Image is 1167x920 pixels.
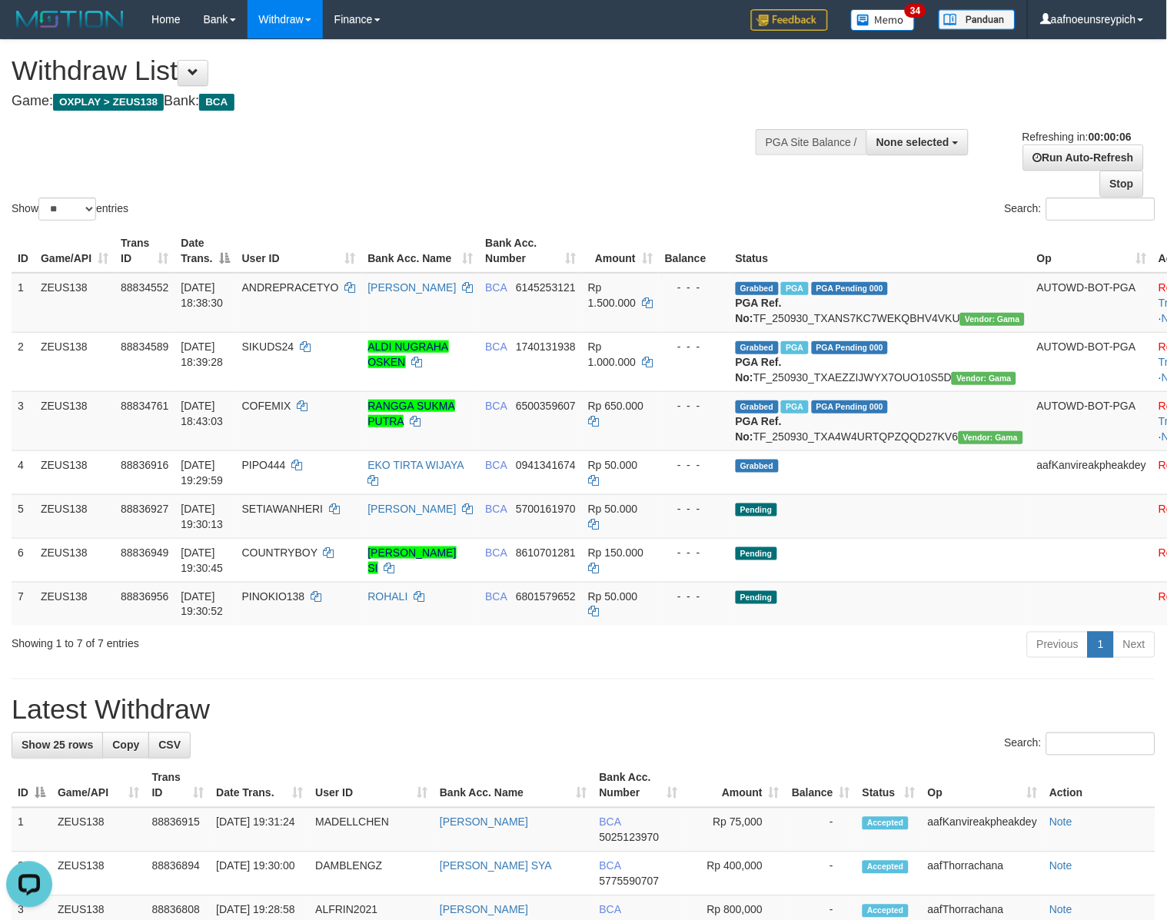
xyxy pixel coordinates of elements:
td: AUTOWD-BOT-PGA [1031,391,1152,450]
button: None selected [866,129,969,155]
td: ZEUS138 [52,852,146,896]
span: None selected [876,136,949,148]
span: 88834761 [121,400,168,412]
span: BCA [485,400,507,412]
th: User ID: activate to sort column ascending [236,229,362,273]
span: Rp 150.000 [588,546,643,559]
a: Note [1049,904,1072,916]
span: BCA [600,904,621,916]
td: AUTOWD-BOT-PGA [1031,273,1152,333]
b: PGA Ref. No: [736,297,782,324]
span: PGA Pending [812,282,889,295]
span: Rp 650.000 [588,400,643,412]
span: COFEMIX [242,400,291,412]
th: Action [1043,764,1155,808]
td: ZEUS138 [35,582,115,626]
span: [DATE] 18:43:03 [181,400,223,427]
th: Status [730,229,1031,273]
button: Open LiveChat chat widget [6,6,52,52]
span: ANDREPRACETYO [242,281,339,294]
span: 88836956 [121,590,168,603]
td: 3 [12,391,35,450]
a: Stop [1100,171,1144,197]
span: Rp 50.000 [588,590,638,603]
span: Marked by aafsolysreylen [781,400,808,414]
span: [DATE] 18:39:28 [181,340,223,368]
td: [DATE] 19:30:00 [210,852,309,896]
th: Status: activate to sort column ascending [856,764,922,808]
span: PINOKIO138 [242,590,305,603]
span: Copy 0941341674 to clipboard [516,459,576,471]
td: DAMBLENGZ [309,852,434,896]
a: RANGGA SUKMA PUTRA [368,400,456,427]
span: BCA [485,590,507,603]
td: ZEUS138 [35,332,115,391]
span: BCA [485,503,507,515]
span: BCA [485,546,507,559]
td: 7 [12,582,35,626]
td: 4 [12,450,35,494]
span: BCA [199,94,234,111]
th: Op: activate to sort column ascending [1031,229,1152,273]
span: SIKUDS24 [242,340,294,353]
div: - - - [665,339,723,354]
span: Copy 6145253121 to clipboard [516,281,576,294]
a: [PERSON_NAME] [368,503,457,515]
b: PGA Ref. No: [736,415,782,443]
span: Copy 6500359607 to clipboard [516,400,576,412]
td: AUTOWD-BOT-PGA [1031,332,1152,391]
label: Search: [1005,198,1155,221]
span: Accepted [863,817,909,830]
td: 88836894 [146,852,211,896]
span: BCA [485,459,507,471]
span: Marked by aafsolysreylen [781,282,808,295]
th: Game/API: activate to sort column ascending [52,764,146,808]
span: Grabbed [736,400,779,414]
td: aafKanvireakpheakdey [922,808,1043,852]
span: [DATE] 19:30:13 [181,503,223,530]
th: Balance: activate to sort column ascending [786,764,856,808]
span: [DATE] 18:38:30 [181,281,223,309]
img: Feedback.jpg [751,9,828,31]
td: ZEUS138 [35,273,115,333]
span: Vendor URL: https://trx31.1velocity.biz [952,372,1016,385]
a: Note [1049,816,1072,829]
span: 88836927 [121,503,168,515]
span: Copy 5700161970 to clipboard [516,503,576,515]
img: MOTION_logo.png [12,8,128,31]
span: Pending [736,503,777,516]
span: Copy 5775590707 to clipboard [600,875,660,888]
select: Showentries [38,198,96,221]
span: Show 25 rows [22,739,93,752]
a: EKO TIRTA WIJAYA [368,459,464,471]
th: Trans ID: activate to sort column ascending [146,764,211,808]
span: OXPLAY > ZEUS138 [53,94,164,111]
span: Copy 5025123970 to clipboard [600,832,660,844]
th: Bank Acc. Number: activate to sort column ascending [593,764,684,808]
input: Search: [1046,198,1155,221]
td: - [786,852,856,896]
h1: Withdraw List [12,55,763,86]
a: Run Auto-Refresh [1023,144,1144,171]
td: MADELLCHEN [309,808,434,852]
strong: 00:00:06 [1089,131,1132,143]
span: Grabbed [736,282,779,295]
img: panduan.png [939,9,1016,30]
span: 88836916 [121,459,168,471]
td: 5 [12,494,35,538]
span: Marked by aafsolysreylen [781,341,808,354]
span: Rp 50.000 [588,459,638,471]
a: Show 25 rows [12,732,103,759]
td: TF_250930_TXAEZZIJWYX7OUO10S5D [730,332,1031,391]
th: Amount: activate to sort column ascending [684,764,786,808]
span: Grabbed [736,341,779,354]
a: Note [1049,860,1072,872]
td: 88836915 [146,808,211,852]
th: User ID: activate to sort column ascending [309,764,434,808]
span: 88836949 [121,546,168,559]
td: ZEUS138 [52,808,146,852]
a: Copy [102,732,149,759]
td: ZEUS138 [35,494,115,538]
td: TF_250930_TXANS7KC7WEKQBHV4VKU [730,273,1031,333]
td: ZEUS138 [35,538,115,582]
